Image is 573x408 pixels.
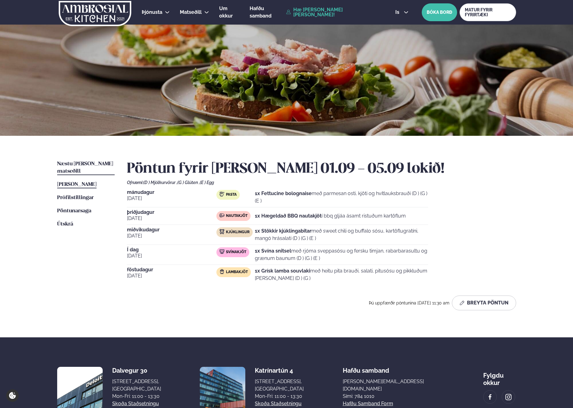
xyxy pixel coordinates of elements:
p: Sími: 784 1010 [343,393,445,400]
a: Næstu [PERSON_NAME] matseðill [57,160,115,175]
span: Matseðill [180,9,202,15]
span: Næstu [PERSON_NAME] matseðill [57,161,113,174]
a: Skoða staðsetningu [255,400,302,407]
div: Mon-Fri: 11:00 - 13:30 [255,393,304,400]
span: [DATE] [127,252,216,260]
p: með rjóma sveppasósu og fersku timjan, rabarbarasultu og grænum baunum (D ) (G ) (E ) [255,247,428,262]
div: Dalvegur 30 [112,367,161,374]
a: [PERSON_NAME] [57,181,97,188]
div: Ofnæmi: [127,180,516,185]
span: Útskrá [57,222,73,227]
a: Þjónusta [142,9,162,16]
img: logo [58,1,132,26]
strong: 1x Svína snitsel [255,248,291,254]
span: Hafðu samband [250,6,271,19]
span: Hafðu samband [343,362,389,374]
span: [DATE] [127,272,216,280]
span: Pöntunarsaga [57,208,91,214]
span: [DATE] [127,215,216,222]
span: miðvikudagur [127,227,216,232]
span: þriðjudagur [127,210,216,215]
a: Skoða staðsetningu [112,400,159,407]
img: pork.svg [219,249,224,254]
strong: 1x Hægeldað BBQ nautakjöt [255,213,322,219]
span: Þú uppfærðir pöntunina [DATE] 11:30 am [369,300,449,305]
div: [STREET_ADDRESS], [GEOGRAPHIC_DATA] [255,378,304,393]
div: Fylgdu okkur [483,367,516,386]
p: með parmesan osti, kjöti og hvítlauksbrauði (D ) (G ) (E ) [255,190,428,205]
img: Lamb.svg [219,269,224,274]
img: image alt [505,394,512,401]
h2: Pöntun fyrir [PERSON_NAME] 01.09 - 05.09 lokið! [127,160,516,178]
a: Útskrá [57,221,73,228]
p: með sweet chili og buffalo sósu, kartöflugratíni, mangó hrásalati (D ) (G ) (E ) [255,227,428,242]
a: Prófílstillingar [57,194,94,202]
span: (D ) Mjólkurvörur , [143,180,177,185]
img: pasta.svg [219,192,224,197]
a: [PERSON_NAME][EMAIL_ADDRESS][DOMAIN_NAME] [343,378,445,393]
span: [DATE] [127,232,216,240]
button: BÓKA BORÐ [422,3,457,21]
span: Um okkur [219,6,233,19]
a: image alt [502,390,515,403]
div: Mon-Fri: 11:00 - 13:30 [112,393,161,400]
p: með heitu pita brauði, salati, pitusósu og pikkluðum [PERSON_NAME] (D ) (G ) [255,267,428,282]
div: [STREET_ADDRESS], [GEOGRAPHIC_DATA] [112,378,161,393]
span: Pasta [226,192,237,197]
span: [DATE] [127,195,216,202]
p: í bbq gljáa ásamt ristuðum kartöflum [255,212,406,220]
a: Cookie settings [6,389,19,402]
a: Hafðu samband form [343,400,393,407]
span: Í dag [127,247,216,252]
span: Nautakjöt [226,214,247,218]
span: föstudagur [127,267,216,272]
a: Um okkur [219,5,240,20]
span: Kjúklingur [226,230,250,235]
strong: 1x Stökkir kjúklingabitar [255,228,311,234]
span: mánudagur [127,190,216,195]
span: [PERSON_NAME] [57,182,97,187]
button: Breyta Pöntun [452,296,516,310]
span: (G ) Glúten , [177,180,200,185]
span: is [395,10,401,15]
span: Prófílstillingar [57,195,94,200]
span: Lambakjöt [226,270,248,275]
a: Hæ [PERSON_NAME] [PERSON_NAME]! [286,7,381,17]
span: (E ) Egg [200,180,214,185]
strong: 1x Fettucine bolognaise [255,190,312,196]
a: MATUR FYRIR FYRIRTÆKI [460,3,516,21]
img: image alt [487,394,493,401]
span: Þjónusta [142,9,162,15]
img: beef.svg [219,213,224,218]
a: Pöntunarsaga [57,207,91,215]
img: chicken.svg [219,229,224,234]
div: Katrínartún 4 [255,367,304,374]
button: is [390,10,413,15]
a: image alt [484,390,496,403]
span: Svínakjöt [226,250,246,255]
strong: 1x Grísk lamba souvlaki [255,268,310,274]
a: Matseðill [180,9,202,16]
a: Hafðu samband [250,5,283,20]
